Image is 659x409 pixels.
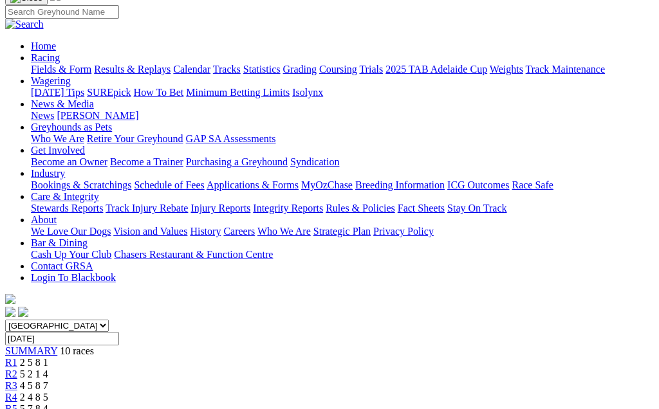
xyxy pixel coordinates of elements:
[31,260,93,271] a: Contact GRSA
[20,380,48,391] span: 4 5 8 7
[31,168,65,179] a: Industry
[31,87,84,98] a: [DATE] Tips
[110,156,183,167] a: Become a Trainer
[31,156,654,168] div: Get Involved
[526,64,605,75] a: Track Maintenance
[134,87,184,98] a: How To Bet
[5,332,119,345] input: Select date
[5,368,17,379] a: R2
[257,226,311,237] a: Who We Are
[31,156,107,167] a: Become an Owner
[373,226,434,237] a: Privacy Policy
[490,64,523,75] a: Weights
[31,64,91,75] a: Fields & Form
[190,226,221,237] a: History
[447,179,509,190] a: ICG Outcomes
[253,203,323,214] a: Integrity Reports
[31,110,54,121] a: News
[87,87,131,98] a: SUREpick
[31,272,116,283] a: Login To Blackbook
[31,52,60,63] a: Racing
[31,214,57,225] a: About
[355,179,445,190] a: Breeding Information
[31,122,112,132] a: Greyhounds as Pets
[31,249,654,260] div: Bar & Dining
[359,64,383,75] a: Trials
[301,179,353,190] a: MyOzChase
[31,191,99,202] a: Care & Integrity
[20,368,48,379] span: 5 2 1 4
[186,87,290,98] a: Minimum Betting Limits
[31,87,654,98] div: Wagering
[447,203,506,214] a: Stay On Track
[134,179,204,190] a: Schedule of Fees
[31,41,56,51] a: Home
[5,345,57,356] a: SUMMARY
[313,226,371,237] a: Strategic Plan
[31,98,94,109] a: News & Media
[5,5,119,19] input: Search
[87,133,183,144] a: Retire Your Greyhound
[223,226,255,237] a: Careers
[243,64,281,75] a: Statistics
[207,179,299,190] a: Applications & Forms
[31,75,71,86] a: Wagering
[5,380,17,391] a: R3
[57,110,138,121] a: [PERSON_NAME]
[5,19,44,30] img: Search
[31,145,85,156] a: Get Involved
[20,357,48,368] span: 2 5 8 1
[283,64,317,75] a: Grading
[31,179,131,190] a: Bookings & Scratchings
[31,226,111,237] a: We Love Our Dogs
[398,203,445,214] a: Fact Sheets
[94,64,171,75] a: Results & Replays
[173,64,210,75] a: Calendar
[190,203,250,214] a: Injury Reports
[31,226,654,237] div: About
[5,294,15,304] img: logo-grsa-white.png
[60,345,94,356] span: 10 races
[31,64,654,75] div: Racing
[319,64,357,75] a: Coursing
[31,237,88,248] a: Bar & Dining
[31,203,103,214] a: Stewards Reports
[5,307,15,317] img: facebook.svg
[31,110,654,122] div: News & Media
[31,179,654,191] div: Industry
[326,203,395,214] a: Rules & Policies
[290,156,339,167] a: Syndication
[31,249,111,260] a: Cash Up Your Club
[213,64,241,75] a: Tracks
[5,357,17,368] a: R1
[31,133,84,144] a: Who We Are
[114,249,273,260] a: Chasers Restaurant & Function Centre
[5,392,17,403] a: R4
[31,133,654,145] div: Greyhounds as Pets
[20,392,48,403] span: 2 4 8 5
[18,307,28,317] img: twitter.svg
[113,226,187,237] a: Vision and Values
[186,156,288,167] a: Purchasing a Greyhound
[106,203,188,214] a: Track Injury Rebate
[512,179,553,190] a: Race Safe
[31,203,654,214] div: Care & Integrity
[385,64,487,75] a: 2025 TAB Adelaide Cup
[292,87,323,98] a: Isolynx
[186,133,276,144] a: GAP SA Assessments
